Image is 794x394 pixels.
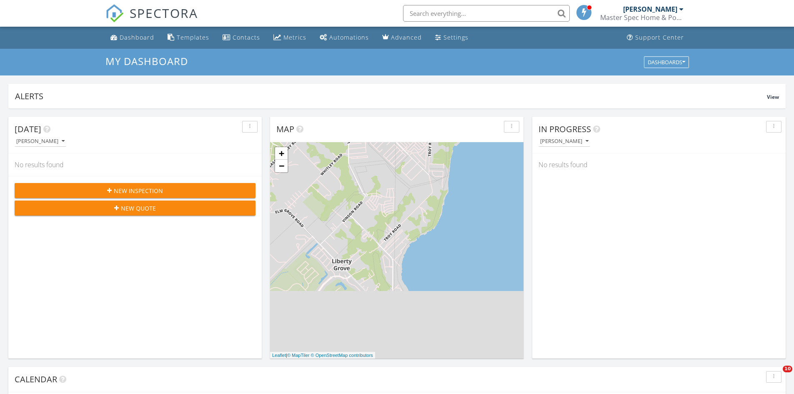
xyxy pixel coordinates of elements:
[403,5,570,22] input: Search everything...
[443,33,468,41] div: Settings
[540,138,589,144] div: [PERSON_NAME]
[283,33,306,41] div: Metrics
[316,30,372,45] a: Automations (Basic)
[219,30,263,45] a: Contacts
[635,33,684,41] div: Support Center
[648,59,685,65] div: Dashboards
[130,4,198,22] span: SPECTORA
[287,353,310,358] a: © MapTiler
[15,183,255,198] button: New Inspection
[391,33,422,41] div: Advanced
[329,33,369,41] div: Automations
[114,186,163,195] span: New Inspection
[623,5,677,13] div: [PERSON_NAME]
[15,201,255,216] button: New Quote
[275,160,288,172] a: Zoom out
[107,30,158,45] a: Dashboard
[767,93,779,100] span: View
[15,90,767,102] div: Alerts
[16,138,65,144] div: [PERSON_NAME]
[15,374,57,385] span: Calendar
[532,153,786,176] div: No results found
[275,147,288,160] a: Zoom in
[766,366,786,386] iframe: Intercom live chat
[270,352,375,359] div: |
[105,4,124,23] img: The Best Home Inspection Software - Spectora
[270,30,310,45] a: Metrics
[105,11,198,29] a: SPECTORA
[600,13,684,22] div: Master Spec Home & Pool Inspection Services
[177,33,209,41] div: Templates
[539,123,591,135] span: In Progress
[15,136,66,147] button: [PERSON_NAME]
[644,56,689,68] button: Dashboards
[121,204,156,213] span: New Quote
[783,366,792,372] span: 10
[272,353,286,358] a: Leaflet
[15,123,41,135] span: [DATE]
[539,136,590,147] button: [PERSON_NAME]
[311,353,373,358] a: © OpenStreetMap contributors
[276,123,294,135] span: Map
[233,33,260,41] div: Contacts
[105,54,188,68] span: My Dashboard
[120,33,154,41] div: Dashboard
[379,30,425,45] a: Advanced
[432,30,472,45] a: Settings
[8,153,262,176] div: No results found
[624,30,687,45] a: Support Center
[164,30,213,45] a: Templates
